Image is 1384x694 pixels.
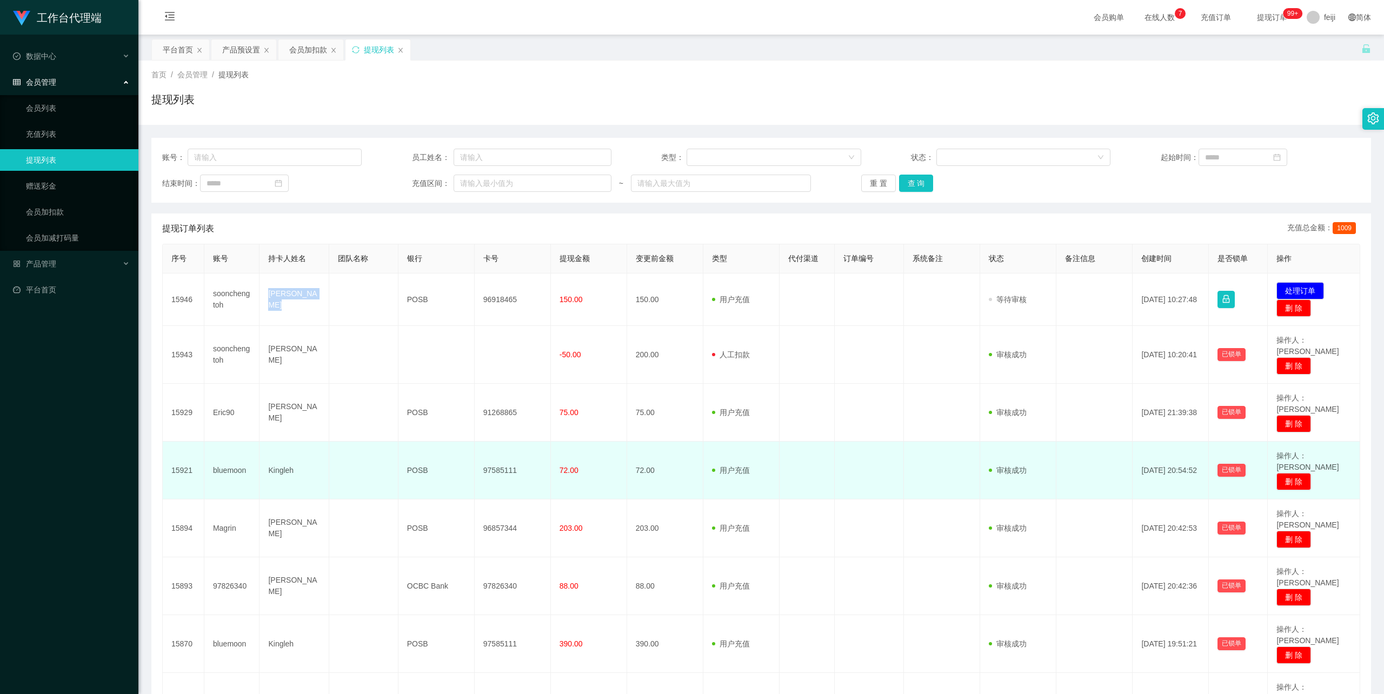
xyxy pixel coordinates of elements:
[611,178,631,189] span: ~
[1276,282,1324,299] button: 处理订单
[843,254,874,263] span: 订单编号
[913,254,943,263] span: 系统备注
[204,557,260,615] td: 97826340
[397,47,404,54] i: 图标: close
[275,179,282,187] i: 图标: calendar
[712,408,750,417] span: 用户充值
[1276,254,1292,263] span: 操作
[712,639,750,648] span: 用户充值
[989,295,1027,304] span: 等待审核
[26,149,130,171] a: 提现列表
[204,273,260,326] td: soonchengtoh
[560,350,581,359] span: -50.00
[1276,451,1339,471] span: 操作人：[PERSON_NAME]
[1252,14,1293,21] span: 提现订单
[627,273,703,326] td: 150.00
[364,39,394,60] div: 提现列表
[1179,8,1182,19] p: 7
[1133,499,1209,557] td: [DATE] 20:42:53
[398,557,475,615] td: OCBC Bank
[560,466,578,475] span: 72.00
[259,273,329,326] td: [PERSON_NAME]
[218,70,249,79] span: 提现列表
[162,222,214,235] span: 提现订单列表
[268,254,306,263] span: 持卡人姓名
[162,152,188,163] span: 账号：
[1217,291,1235,308] button: 图标: lock
[163,499,204,557] td: 15894
[1276,473,1311,490] button: 删 除
[407,254,422,263] span: 银行
[560,524,583,532] span: 203.00
[338,254,368,263] span: 团队名称
[1276,393,1339,413] span: 操作人：[PERSON_NAME]
[636,254,674,263] span: 变更前金额
[163,273,204,326] td: 15946
[263,47,270,54] i: 图标: close
[204,442,260,499] td: bluemoon
[1276,357,1311,375] button: 删 除
[352,46,360,54] i: 图标: sync
[204,615,260,673] td: bluemoon
[412,178,454,189] span: 充值区间：
[163,384,204,442] td: 15929
[475,499,551,557] td: 96857344
[151,70,167,79] span: 首页
[712,524,750,532] span: 用户充值
[398,615,475,673] td: POSB
[13,78,56,86] span: 会员管理
[1133,384,1209,442] td: [DATE] 21:39:38
[627,442,703,499] td: 72.00
[861,175,896,192] button: 重 置
[627,326,703,384] td: 200.00
[1217,637,1246,650] button: 已锁单
[454,175,611,192] input: 请输入最小值为
[989,582,1027,590] span: 审核成功
[1283,8,1302,19] sup: 930
[398,499,475,557] td: POSB
[222,39,260,60] div: 产品预设置
[560,254,590,263] span: 提现金额
[204,326,260,384] td: soonchengtoh
[259,557,329,615] td: [PERSON_NAME]
[1276,531,1311,548] button: 删 除
[1133,326,1209,384] td: [DATE] 10:20:41
[1276,415,1311,432] button: 删 除
[848,154,855,162] i: 图标: down
[259,615,329,673] td: Kingleh
[627,384,703,442] td: 75.00
[1276,625,1339,645] span: 操作人：[PERSON_NAME]
[661,152,687,163] span: 类型：
[151,1,188,35] i: 图标: menu-fold
[475,273,551,326] td: 96918465
[26,175,130,197] a: 赠送彩金
[259,326,329,384] td: [PERSON_NAME]
[989,408,1027,417] span: 审核成功
[163,557,204,615] td: 15893
[151,91,195,108] h1: 提现列表
[1097,154,1104,162] i: 图标: down
[188,149,362,166] input: 请输入
[171,70,173,79] span: /
[26,97,130,119] a: 会员列表
[398,384,475,442] td: POSB
[398,273,475,326] td: POSB
[259,384,329,442] td: [PERSON_NAME]
[911,152,936,163] span: 状态：
[475,615,551,673] td: 97585111
[163,615,204,673] td: 15870
[1175,8,1186,19] sup: 7
[1361,44,1371,54] i: 图标: unlock
[475,384,551,442] td: 91268865
[989,639,1027,648] span: 审核成功
[1217,406,1246,419] button: 已锁单
[1133,615,1209,673] td: [DATE] 19:51:21
[412,152,454,163] span: 员工姓名：
[1217,348,1246,361] button: 已锁单
[1195,14,1236,21] span: 充值订单
[560,639,583,648] span: 390.00
[989,254,1004,263] span: 状态
[163,442,204,499] td: 15921
[1139,14,1180,21] span: 在线人数
[627,615,703,673] td: 390.00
